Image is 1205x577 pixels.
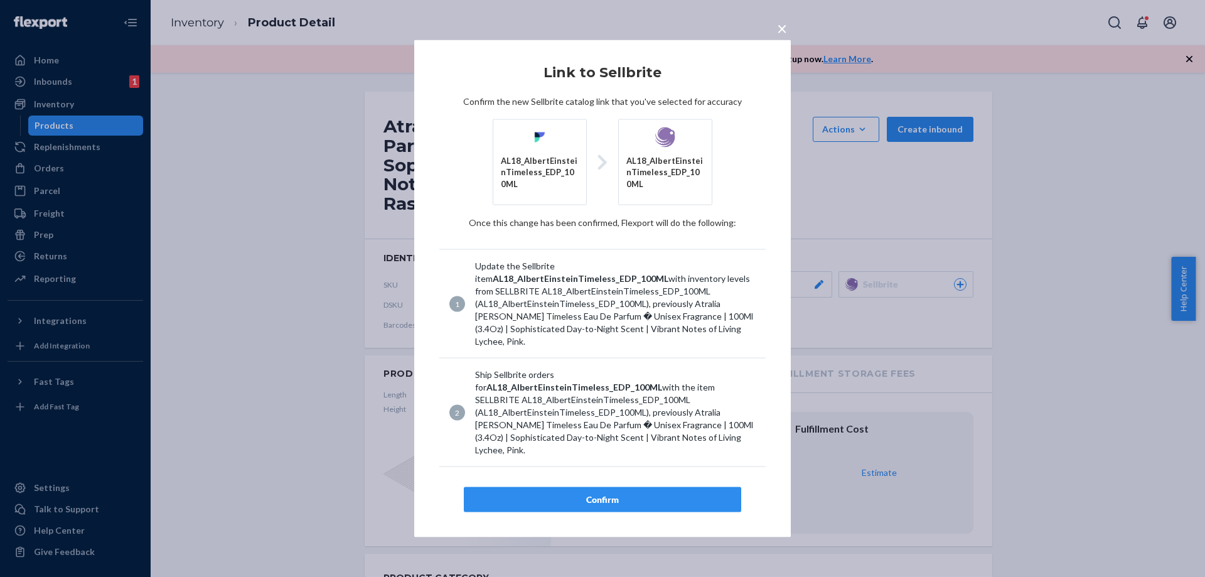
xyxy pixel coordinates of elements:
[777,17,787,38] span: ×
[474,493,731,506] div: Confirm
[501,154,579,190] div: AL18_AlbertEinsteinTimeless_EDP_100ML
[449,296,465,311] div: 1
[530,127,550,147] img: Flexport logo
[439,217,766,229] p: Once this change has been confirmed, Flexport will do the following:
[449,404,465,420] div: 2
[439,65,766,80] h2: Link to Sellbrite
[464,487,741,512] button: Confirm
[493,273,668,284] span: AL18_AlbertEinsteinTimeless_EDP_100ML
[475,260,756,348] div: Update the Sellbrite item with inventory levels from SELLBRITE AL18_AlbertEinsteinTimeless_EDP_10...
[475,369,756,456] div: Ship Sellbrite orders for with the item SELLBRITE AL18_AlbertEinsteinTimeless_EDP_100ML (AL18_Alb...
[626,154,704,190] div: AL18_AlbertEinsteinTimeless_EDP_100ML
[486,382,662,392] span: AL18_AlbertEinsteinTimeless_EDP_100ML
[439,95,766,107] p: Confirm the new Sellbrite catalog link that you've selected for accuracy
